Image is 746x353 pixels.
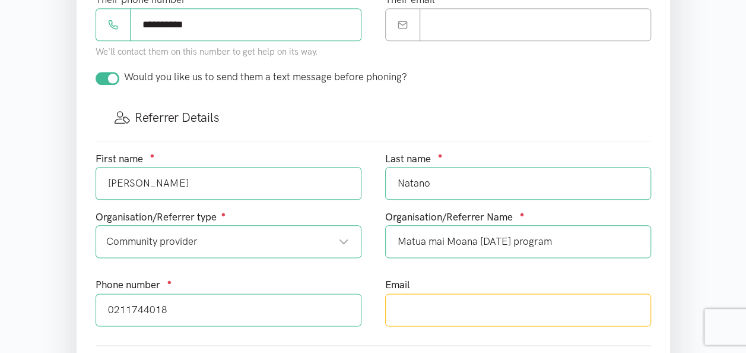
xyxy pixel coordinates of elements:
label: Phone number [96,277,160,293]
input: Email [420,8,651,41]
input: Phone number [130,8,361,41]
label: Last name [385,151,431,167]
sup: ● [221,210,226,219]
sup: ● [520,210,525,219]
h3: Referrer Details [115,109,632,126]
sup: ● [150,151,155,160]
sup: ● [167,278,172,286]
label: Email [385,277,410,293]
span: Would you like us to send them a text message before phoning? [124,71,407,83]
label: Organisation/Referrer Name [385,209,513,225]
div: Community provider [106,234,349,250]
label: First name [96,151,143,167]
div: Organisation/Referrer type [96,209,361,225]
small: We'll contact them on this number to get help on its way. [96,46,318,57]
sup: ● [438,151,443,160]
